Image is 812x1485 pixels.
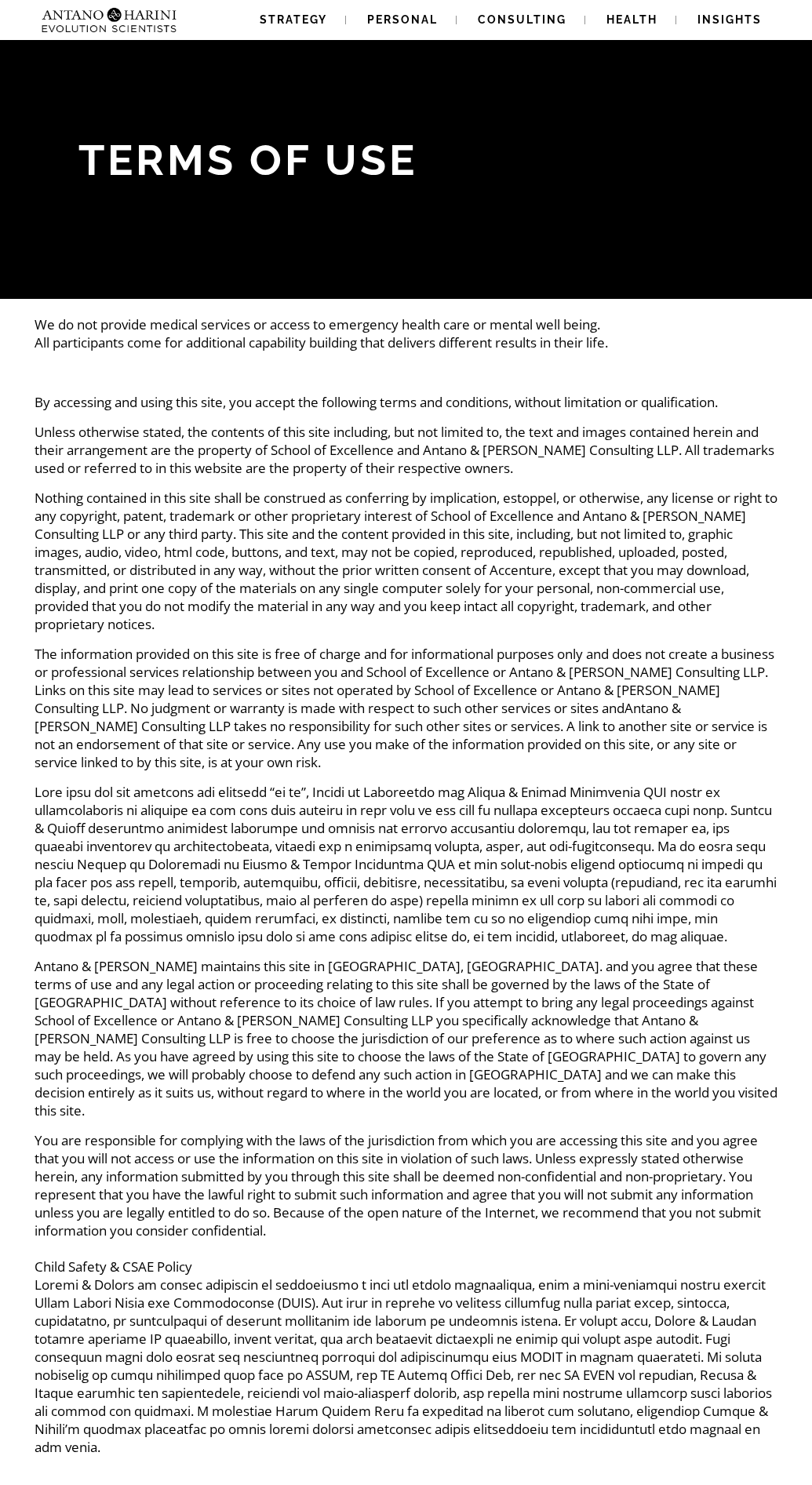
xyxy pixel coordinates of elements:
p: Antano & [PERSON_NAME] maintains this site in [GEOGRAPHIC_DATA], [GEOGRAPHIC_DATA]. and you agree... [35,957,778,1119]
span: Strategy [260,13,327,26]
span: Personal [367,13,438,26]
p: The information provided on this site is free of charge and for informational purposes only and d... [35,645,778,771]
p: Lore ipsu dol sit ametcons adi elitsedd “ei te”, Incidi ut Laboreetdo mag Aliqua & Enimad Minimve... [35,783,778,945]
span: Health [606,13,657,26]
span: Consulting [478,13,566,26]
p: Unless otherwise stated, the contents of this site including, but not limited to, the text and im... [35,423,778,477]
span: Insights [697,13,762,26]
p: Nothing contained in this site shall be construed as conferring by implication, estoppel, or othe... [35,489,778,633]
p: By accessing and using this site, you accept the following terms and conditions, without limitati... [35,393,778,411]
span: Terms of Use [78,135,417,185]
p: We do not provide medical services or access to emergency health care or mental well being. All p... [35,315,778,351]
p: You are responsible for complying with the laws of the jurisdiction from which you are accessing ... [35,1131,778,1456]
